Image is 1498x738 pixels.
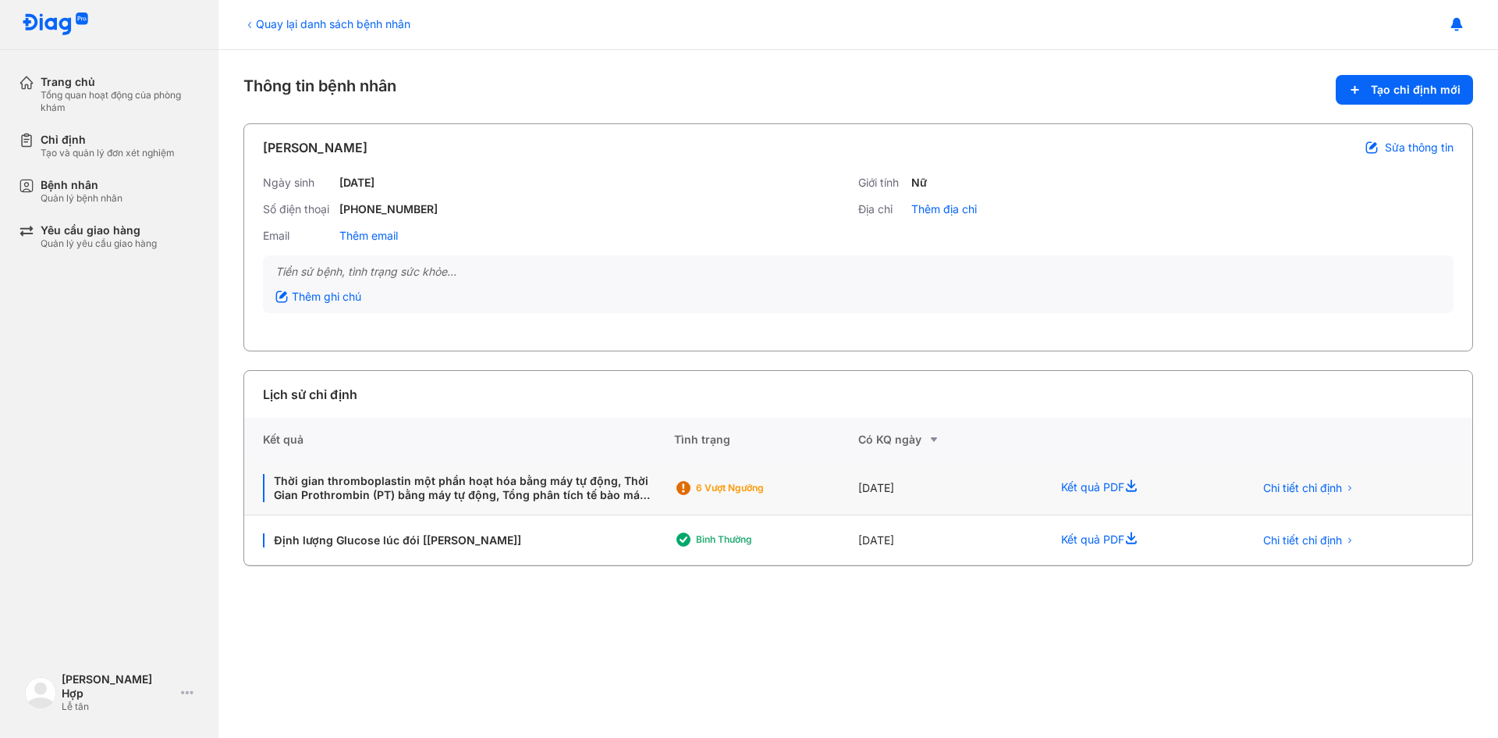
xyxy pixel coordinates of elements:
button: Chi tiết chỉ định [1254,529,1364,552]
div: Bình thường [696,533,821,546]
div: Email [263,229,333,243]
div: Bệnh nhân [41,178,122,192]
div: Chỉ định [41,133,175,147]
button: Chi tiết chỉ định [1254,476,1364,500]
div: Thêm ghi chú [275,290,361,304]
div: Số điện thoại [263,202,333,216]
span: Chi tiết chỉ định [1263,481,1342,495]
div: Quản lý bệnh nhân [41,192,122,205]
div: Yêu cầu giao hàng [41,223,157,237]
div: Ngày sinh [263,176,333,190]
div: [DATE] [858,462,1042,515]
div: Kết quả PDF [1042,462,1234,515]
div: Tạo và quản lý đơn xét nghiệm [41,147,175,159]
div: Quay lại danh sách bệnh nhân [243,16,410,32]
div: [PERSON_NAME] [263,138,367,157]
div: Thông tin bệnh nhân [243,75,1473,105]
div: Giới tính [858,176,905,190]
div: Lịch sử chỉ định [263,385,357,404]
div: Nữ [911,176,927,190]
div: [DATE] [339,176,374,190]
div: 6 Vượt ngưỡng [696,482,821,494]
img: logo [25,677,56,708]
div: [PHONE_NUMBER] [339,202,438,216]
div: Trang chủ [41,75,200,89]
span: Tạo chỉ định mới [1371,83,1461,97]
div: Tiền sử bệnh, tình trạng sức khỏe... [275,265,1441,279]
button: Tạo chỉ định mới [1336,75,1473,105]
div: Kết quả PDF [1042,515,1234,565]
div: Thời gian thromboplastin một phần hoạt hóa bằng máy tự động, Thời Gian Prothrombin (PT) bằng máy ... [263,474,655,502]
img: logo [22,12,89,37]
div: Tình trạng [674,418,858,462]
div: Kết quả [244,418,674,462]
div: [DATE] [858,515,1042,565]
div: Tổng quan hoạt động của phòng khám [41,89,200,114]
div: [PERSON_NAME] Hợp [62,672,175,701]
div: Thêm email [339,229,398,243]
div: Quản lý yêu cầu giao hàng [41,237,157,250]
span: Sửa thông tin [1385,141,1454,155]
div: Địa chỉ [858,202,905,216]
span: Chi tiết chỉ định [1263,533,1342,547]
div: Định lượng Glucose lúc đói [[PERSON_NAME]] [263,533,655,547]
div: Có KQ ngày [858,430,1042,449]
div: Thêm địa chỉ [911,202,977,216]
div: Lễ tân [62,701,175,713]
